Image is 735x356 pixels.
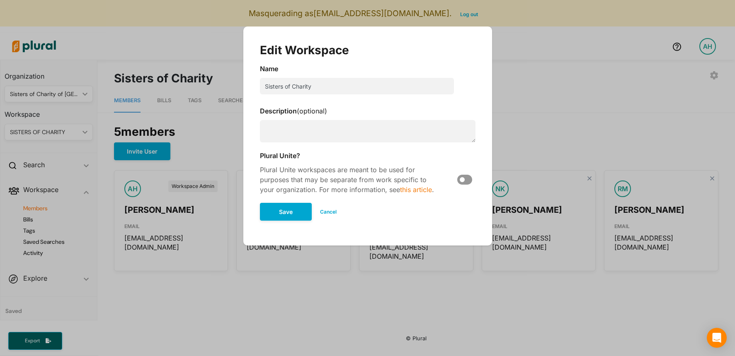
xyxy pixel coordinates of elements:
div: Name [260,64,475,74]
div: Open Intercom Messenger [707,328,727,348]
div: Description [260,106,475,116]
div: Edit Workspace [260,43,475,57]
div: Plural Unite? [260,151,475,161]
div: Modal [243,26,492,245]
div: Plural Unite workspaces are meant to be used for purposes that may be separate from work specific... [260,165,439,195]
button: Save [260,203,312,221]
a: this article [400,185,432,194]
button: Cancel [312,206,345,218]
span: (optional) [297,107,327,115]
